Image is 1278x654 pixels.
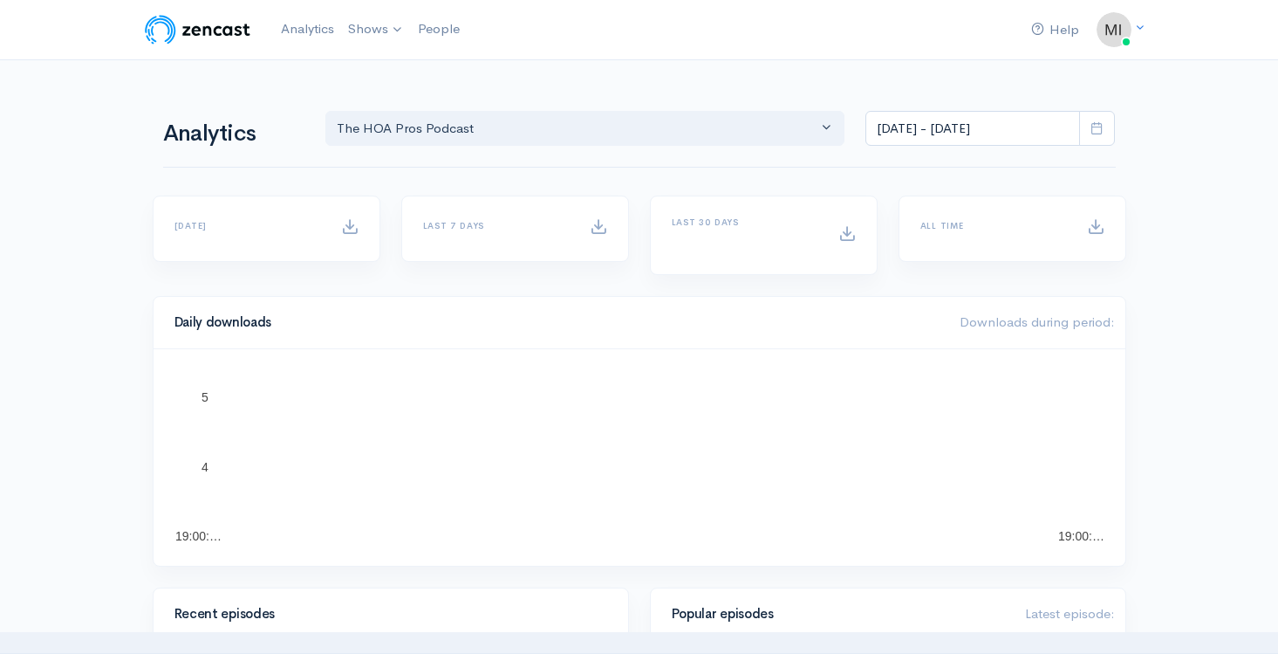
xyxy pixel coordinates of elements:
[1025,605,1115,622] span: Latest episode:
[202,460,208,474] text: 4
[174,607,597,622] h4: Recent episodes
[1058,529,1104,543] text: 19:00:…
[672,607,1004,622] h4: Popular episodes
[274,10,341,48] a: Analytics
[325,111,845,147] button: The HOA Pros Podcast
[174,315,939,330] h4: Daily downloads
[341,10,411,49] a: Shows
[142,12,253,47] img: ZenCast Logo
[174,221,320,231] h6: [DATE]
[174,370,1104,545] svg: A chart.
[1097,12,1131,47] img: ...
[1024,11,1086,49] a: Help
[163,121,304,147] h1: Analytics
[202,390,208,404] text: 5
[672,217,817,227] h6: Last 30 days
[337,119,818,139] div: The HOA Pros Podcast
[411,10,467,48] a: People
[920,221,1066,231] h6: All time
[960,313,1115,330] span: Downloads during period:
[423,221,569,231] h6: Last 7 days
[175,529,222,543] text: 19:00:…
[865,111,1080,147] input: analytics date range selector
